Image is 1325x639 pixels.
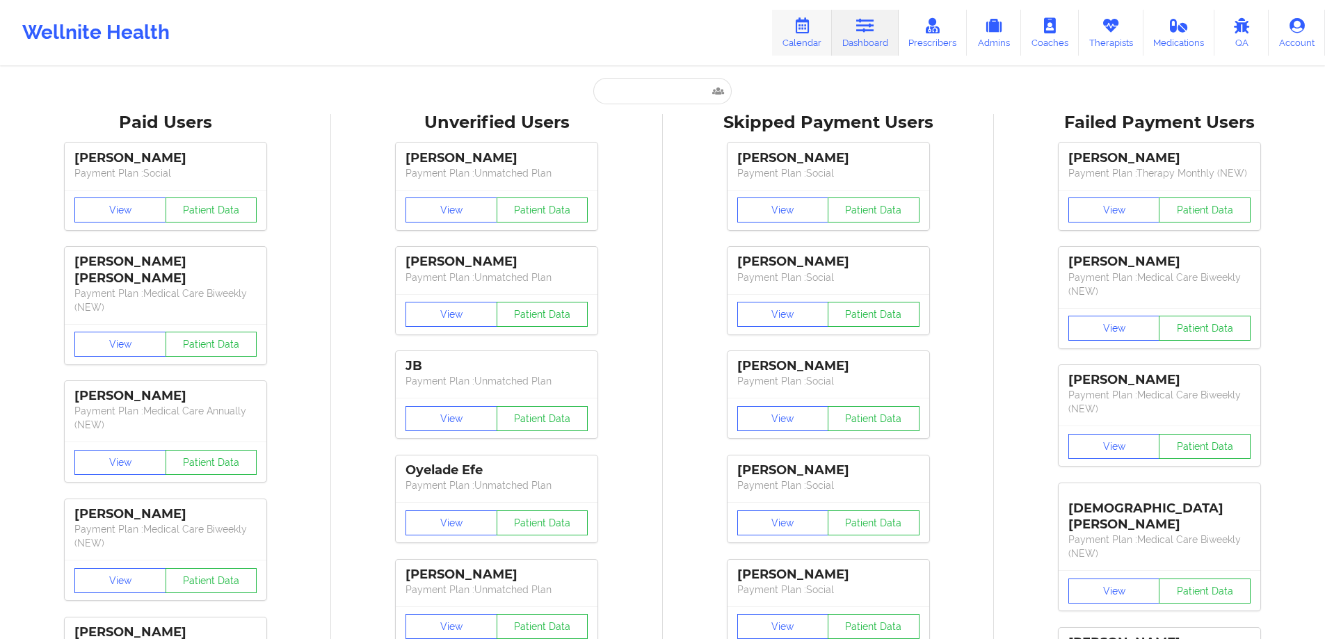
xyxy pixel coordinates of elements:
p: Payment Plan : Social [74,166,257,180]
div: [PERSON_NAME] [405,254,588,270]
button: View [405,510,497,535]
div: [PERSON_NAME] [74,388,257,404]
a: Coaches [1021,10,1079,56]
div: [PERSON_NAME] [PERSON_NAME] [74,254,257,286]
p: Payment Plan : Social [737,166,920,180]
p: Payment Plan : Unmatched Plan [405,270,588,284]
button: Patient Data [497,510,588,535]
div: [PERSON_NAME] [1068,254,1251,270]
div: Unverified Users [341,112,652,134]
button: Patient Data [828,302,920,327]
button: View [737,614,829,639]
button: Patient Data [1159,579,1251,604]
div: [PERSON_NAME] [1068,372,1251,388]
a: Calendar [772,10,832,56]
p: Payment Plan : Medical Care Biweekly (NEW) [74,522,257,550]
div: [PERSON_NAME] [737,462,920,478]
button: Patient Data [166,450,257,475]
button: Patient Data [166,332,257,357]
div: [PERSON_NAME] [1068,150,1251,166]
button: View [405,302,497,327]
p: Payment Plan : Unmatched Plan [405,583,588,597]
div: [PERSON_NAME] [737,567,920,583]
button: View [1068,434,1160,459]
a: Therapists [1079,10,1143,56]
button: View [74,197,166,223]
p: Payment Plan : Medical Care Annually (NEW) [74,404,257,432]
button: View [737,406,829,431]
button: View [1068,197,1160,223]
button: Patient Data [1159,197,1251,223]
div: [DEMOGRAPHIC_DATA][PERSON_NAME] [1068,490,1251,533]
p: Payment Plan : Unmatched Plan [405,478,588,492]
div: [PERSON_NAME] [737,254,920,270]
button: View [1068,579,1160,604]
p: Payment Plan : Unmatched Plan [405,166,588,180]
button: View [74,568,166,593]
a: Account [1269,10,1325,56]
div: [PERSON_NAME] [74,506,257,522]
div: JB [405,358,588,374]
button: View [737,302,829,327]
button: Patient Data [497,302,588,327]
button: Patient Data [497,406,588,431]
div: Paid Users [10,112,321,134]
p: Payment Plan : Medical Care Biweekly (NEW) [1068,533,1251,560]
button: Patient Data [1159,316,1251,341]
button: Patient Data [497,197,588,223]
div: Skipped Payment Users [673,112,984,134]
button: Patient Data [1159,434,1251,459]
button: Patient Data [497,614,588,639]
button: View [405,197,497,223]
button: Patient Data [828,406,920,431]
div: Failed Payment Users [1004,112,1315,134]
a: Medications [1143,10,1215,56]
a: QA [1214,10,1269,56]
div: [PERSON_NAME] [405,567,588,583]
button: View [1068,316,1160,341]
p: Payment Plan : Social [737,374,920,388]
a: Dashboard [832,10,899,56]
div: [PERSON_NAME] [737,358,920,374]
p: Payment Plan : Social [737,583,920,597]
div: [PERSON_NAME] [737,150,920,166]
button: View [74,450,166,475]
div: [PERSON_NAME] [74,150,257,166]
button: View [737,510,829,535]
p: Payment Plan : Medical Care Biweekly (NEW) [1068,388,1251,416]
a: Prescribers [899,10,967,56]
p: Payment Plan : Social [737,270,920,284]
p: Payment Plan : Medical Care Biweekly (NEW) [74,286,257,314]
button: Patient Data [166,197,257,223]
a: Admins [967,10,1021,56]
p: Payment Plan : Medical Care Biweekly (NEW) [1068,270,1251,298]
button: View [405,406,497,431]
button: Patient Data [828,197,920,223]
p: Payment Plan : Unmatched Plan [405,374,588,388]
button: View [737,197,829,223]
button: Patient Data [166,568,257,593]
p: Payment Plan : Social [737,478,920,492]
div: [PERSON_NAME] [405,150,588,166]
button: Patient Data [828,614,920,639]
button: Patient Data [828,510,920,535]
button: View [405,614,497,639]
div: Oyelade Efe [405,462,588,478]
p: Payment Plan : Therapy Monthly (NEW) [1068,166,1251,180]
button: View [74,332,166,357]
